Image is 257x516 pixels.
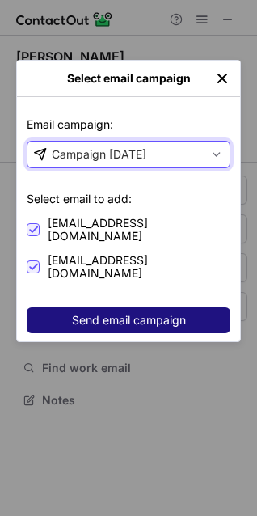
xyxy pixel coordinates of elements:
[72,314,186,327] span: Send email campaign
[48,217,230,243] span: [EMAIL_ADDRESS][DOMAIN_NAME]
[214,70,230,87] button: left-button
[52,146,146,163] div: Campaign [DATE]
[27,191,230,215] p: Select email to add:
[43,72,214,85] div: Select email campaign
[27,116,230,141] p: Email campaign:
[27,307,230,333] button: Send email campaign
[48,254,230,280] span: [EMAIL_ADDRESS][DOMAIN_NAME]
[214,70,230,87] img: ...
[27,70,43,87] button: right-button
